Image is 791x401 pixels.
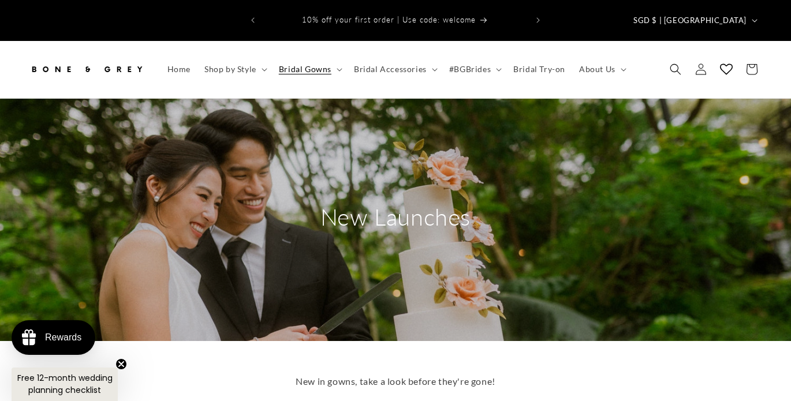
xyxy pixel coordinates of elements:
[161,57,197,81] a: Home
[25,53,149,87] a: Bone and Grey Bridal
[449,64,491,74] span: #BGBrides
[663,57,688,82] summary: Search
[286,202,505,232] h2: New Launches
[513,64,565,74] span: Bridal Try-on
[240,9,266,31] button: Previous announcement
[506,57,572,81] a: Bridal Try-on
[12,368,118,401] div: Free 12-month wedding planning checklistClose teaser
[17,372,113,396] span: Free 12-month wedding planning checklist
[347,57,442,81] summary: Bridal Accessories
[354,64,427,74] span: Bridal Accessories
[572,57,631,81] summary: About Us
[29,57,144,82] img: Bone and Grey Bridal
[115,358,127,370] button: Close teaser
[197,57,272,81] summary: Shop by Style
[442,57,506,81] summary: #BGBrides
[45,332,81,343] div: Rewards
[279,64,331,74] span: Bridal Gowns
[204,64,256,74] span: Shop by Style
[170,373,621,390] p: New in gowns, take a look before they're gone!
[633,15,747,27] span: SGD $ | [GEOGRAPHIC_DATA]
[272,57,347,81] summary: Bridal Gowns
[302,15,476,24] span: 10% off your first order | Use code: welcome
[167,64,191,74] span: Home
[626,9,762,31] button: SGD $ | [GEOGRAPHIC_DATA]
[579,64,615,74] span: About Us
[525,9,551,31] button: Next announcement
